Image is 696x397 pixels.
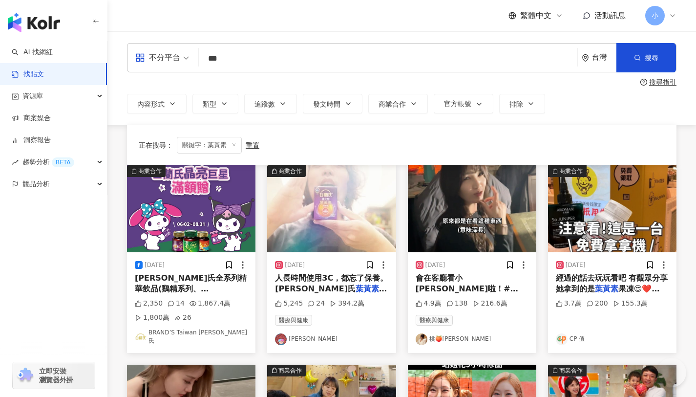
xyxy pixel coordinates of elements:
button: 內容形式 [127,94,187,113]
div: 商業合作 [559,366,583,375]
button: 搜尋 [616,43,676,72]
span: 活動訊息 [594,11,626,20]
a: KOL AvatarBRAND’S Taiwan [PERSON_NAME]氏 [135,329,248,345]
div: 不分平台 [135,50,180,66]
a: KOL Avatar[PERSON_NAME] [275,333,388,345]
span: 經過的話去玩玩看吧 有觀眾分享她拿到的是 [556,273,668,293]
span: 醫療與健康 [275,315,312,326]
span: 繁體中文 [520,10,551,21]
span: rise [12,159,19,166]
img: chrome extension [16,368,35,383]
span: environment [582,54,589,62]
img: KOL Avatar [416,333,427,345]
span: 人長時間使用3C，都忘了保養。 [PERSON_NAME]氏 [275,273,388,293]
div: 14 [168,299,185,309]
span: 立即安裝 瀏覽器外掛 [39,367,73,384]
img: post-image [548,165,676,252]
div: 24 [308,299,325,309]
div: 216.6萬 [473,299,507,309]
div: 台灣 [592,53,616,62]
span: 搜尋 [645,54,658,62]
div: 4.9萬 [416,299,442,309]
span: 會在客廳看小[PERSON_NAME]啦！#[PERSON_NAME]飲圓 #fanny #耐視 [416,273,518,315]
img: KOL Avatar [275,333,287,345]
div: 200 [587,299,608,309]
span: question-circle [640,79,647,86]
div: 26 [174,313,191,323]
button: 官方帳號 [434,94,493,113]
div: 394.2萬 [330,299,364,309]
div: 5,245 [275,299,303,309]
span: 內容形式 [137,100,165,108]
div: 1,800萬 [135,313,169,323]
div: 商業合作 [138,166,162,176]
img: post-image [408,165,536,252]
span: 小 [652,10,658,21]
mark: 葉黃素 [356,284,387,293]
div: 3.7萬 [556,299,582,309]
span: 競品分析 [22,173,50,195]
div: 商業合作 [559,166,583,176]
span: 發文時間 [313,100,340,108]
div: 2,350 [135,299,163,309]
span: 官方帳號 [444,100,471,108]
span: 資源庫 [22,85,43,107]
div: 重置 [246,141,259,149]
span: 排除 [509,100,523,108]
iframe: Help Scout Beacon - Open [657,358,686,387]
div: post-image商業合作 [548,165,676,252]
div: [DATE] [285,261,305,269]
img: KOL Avatar [556,333,568,345]
img: post-image [127,165,255,252]
span: appstore [135,53,145,63]
div: post-image商業合作 [267,165,396,252]
mark: 葉黃素 [595,284,618,293]
img: KOL Avatar [135,331,147,343]
div: [DATE] [566,261,586,269]
span: 趨勢分析 [22,151,74,173]
span: [PERSON_NAME]氏全系列精華飲品(鷄精系列、[PERSON_NAME]氏 [135,273,247,305]
button: 排除 [499,94,545,113]
div: 155.3萬 [613,299,648,309]
div: 商業合作 [278,366,302,375]
div: [DATE] [425,261,445,269]
div: 138 [446,299,468,309]
span: 醫療與健康 [416,315,453,326]
img: post-image [267,165,396,252]
div: BETA [52,157,74,167]
span: 關鍵字：葉黃素 [177,137,242,154]
div: 搜尋指引 [649,78,676,86]
a: KOL AvatarCP 值 [556,333,669,345]
img: logo [8,13,60,32]
div: post-image商業合作 [127,165,255,252]
button: 發文時間 [303,94,362,113]
button: 類型 [192,94,238,113]
a: 找貼文 [12,69,44,79]
span: 商業合作 [379,100,406,108]
a: searchAI 找網紅 [12,47,53,57]
a: 商案媒合 [12,113,51,123]
div: 商業合作 [278,166,302,176]
a: KOL Avatar桃🍑[PERSON_NAME] [416,333,528,345]
span: 正在搜尋 ： [139,141,173,149]
div: 1,867.4萬 [190,299,231,309]
button: 追蹤數 [244,94,297,113]
span: 追蹤數 [254,100,275,108]
span: 類型 [203,100,216,108]
div: [DATE] [145,261,165,269]
a: chrome extension立即安裝 瀏覽器外掛 [13,362,95,389]
a: 洞察報告 [12,135,51,145]
button: 商業合作 [368,94,428,113]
